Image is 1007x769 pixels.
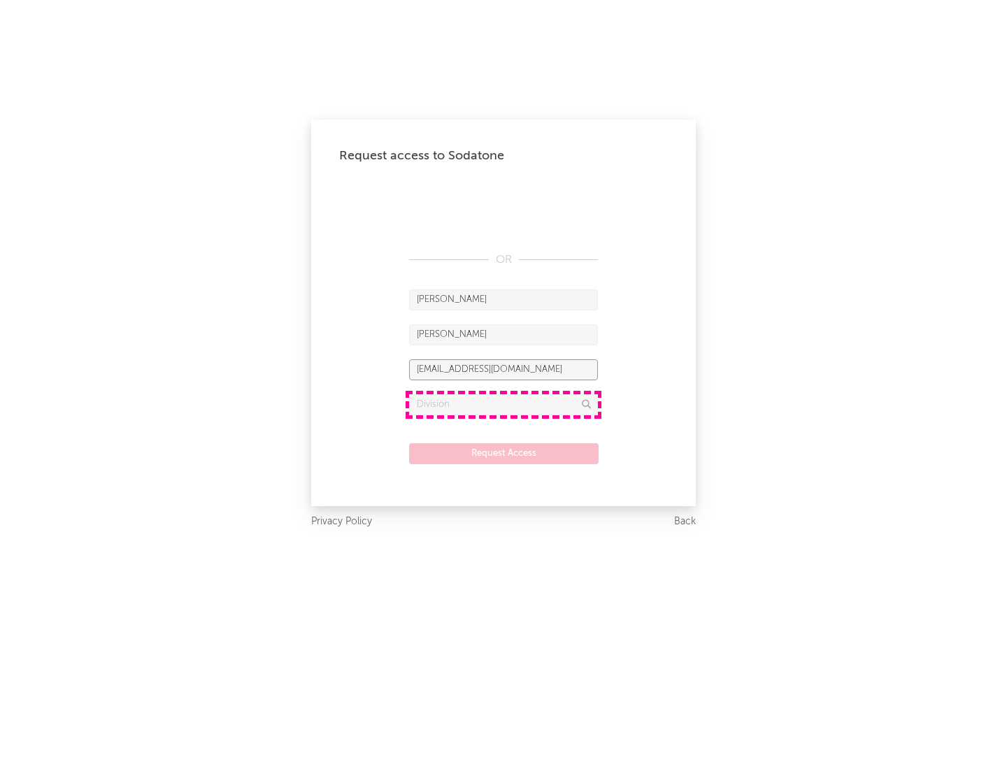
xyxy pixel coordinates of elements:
[409,359,598,380] input: Email
[409,394,598,415] input: Division
[409,252,598,268] div: OR
[409,324,598,345] input: Last Name
[311,513,372,531] a: Privacy Policy
[409,443,599,464] button: Request Access
[674,513,696,531] a: Back
[339,148,668,164] div: Request access to Sodatone
[409,289,598,310] input: First Name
